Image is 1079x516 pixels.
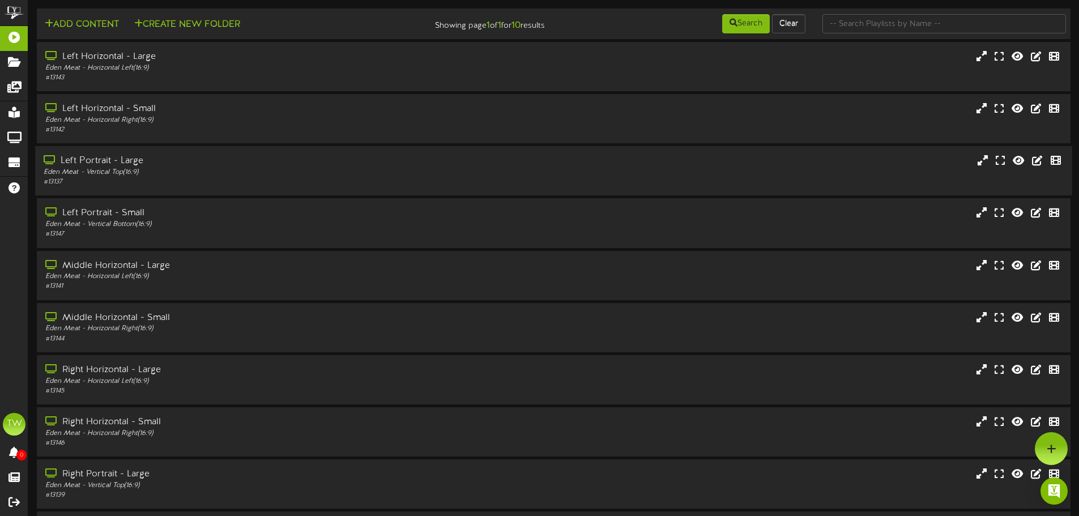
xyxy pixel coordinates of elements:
[511,20,521,31] strong: 10
[498,20,501,31] strong: 1
[45,272,459,282] div: Eden Meat - Horizontal Left ( 16:9 )
[45,125,459,135] div: # 13142
[45,312,459,325] div: Middle Horizontal - Small
[45,377,459,386] div: Eden Meat - Horizontal Left ( 16:9 )
[45,259,459,272] div: Middle Horizontal - Large
[45,429,459,438] div: Eden Meat - Horizontal Right ( 16:9 )
[45,324,459,334] div: Eden Meat - Horizontal Right ( 16:9 )
[45,364,459,377] div: Right Horizontal - Large
[44,177,459,187] div: # 13137
[45,334,459,344] div: # 13144
[16,450,27,460] span: 0
[487,20,490,31] strong: 1
[44,155,459,168] div: Left Portrait - Large
[822,14,1066,33] input: -- Search Playlists by Name --
[45,491,459,500] div: # 13139
[45,103,459,116] div: Left Horizontal - Small
[45,50,459,63] div: Left Horizontal - Large
[45,386,459,396] div: # 13145
[380,13,553,32] div: Showing page of for results
[1040,477,1068,505] div: Open Intercom Messenger
[44,168,459,177] div: Eden Meat - Vertical Top ( 16:9 )
[45,207,459,220] div: Left Portrait - Small
[45,220,459,229] div: Eden Meat - Vertical Bottom ( 16:9 )
[45,282,459,291] div: # 13141
[131,18,244,32] button: Create New Folder
[45,116,459,125] div: Eden Meat - Horizontal Right ( 16:9 )
[772,14,805,33] button: Clear
[3,413,25,436] div: TW
[722,14,770,33] button: Search
[45,438,459,448] div: # 13146
[45,73,459,83] div: # 13143
[41,18,122,32] button: Add Content
[45,63,459,73] div: Eden Meat - Horizontal Left ( 16:9 )
[45,229,459,239] div: # 13147
[45,468,459,481] div: Right Portrait - Large
[45,416,459,429] div: Right Horizontal - Small
[45,481,459,491] div: Eden Meat - Vertical Top ( 16:9 )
